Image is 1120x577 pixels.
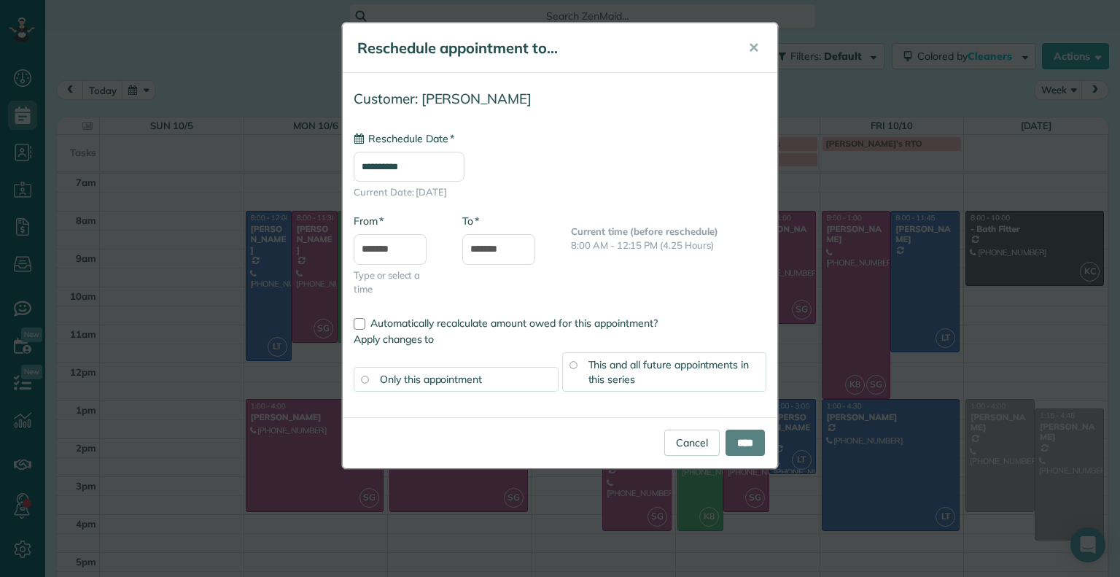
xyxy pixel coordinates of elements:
[462,214,479,228] label: To
[354,332,766,346] label: Apply changes to
[748,39,759,56] span: ✕
[357,38,728,58] h5: Reschedule appointment to...
[380,373,482,386] span: Only this appointment
[354,131,454,146] label: Reschedule Date
[361,376,368,383] input: Only this appointment
[588,358,750,386] span: This and all future appointments in this series
[370,317,658,330] span: Automatically recalculate amount owed for this appointment?
[354,268,440,296] span: Type or select a time
[354,214,384,228] label: From
[569,361,577,368] input: This and all future appointments in this series
[664,430,720,456] a: Cancel
[571,239,766,252] p: 8:00 AM - 12:15 PM (4.25 Hours)
[354,185,766,199] span: Current Date: [DATE]
[571,225,718,237] b: Current time (before reschedule)
[354,91,766,107] h4: Customer: [PERSON_NAME]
